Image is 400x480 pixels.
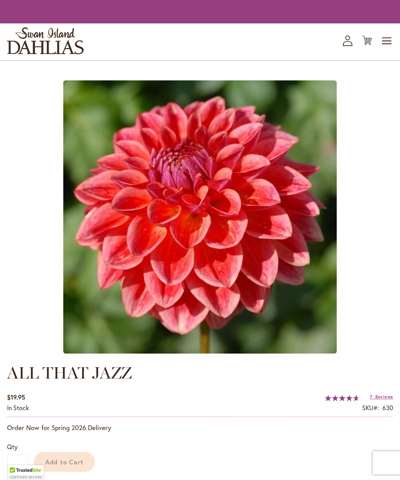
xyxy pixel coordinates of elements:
[7,27,84,54] a: store logo
[7,404,29,412] span: In stock
[63,80,337,354] img: main product photo
[7,363,132,383] span: ALL THAT JAZZ
[370,394,373,400] span: 7
[382,404,393,412] div: 630
[325,395,359,401] div: 94%
[7,393,25,401] span: $19.95
[370,394,393,400] a: 7 Reviews
[375,394,393,400] span: Reviews
[7,443,18,451] span: Qty
[6,452,28,474] iframe: Launch Accessibility Center
[362,404,379,412] strong: SKU
[7,404,29,412] div: Availability
[7,423,393,432] p: Order Now for Spring 2026 Delivery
